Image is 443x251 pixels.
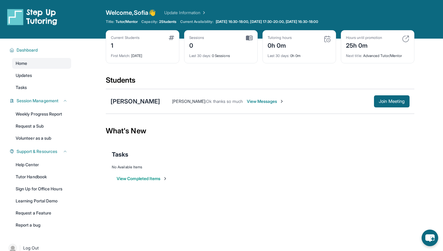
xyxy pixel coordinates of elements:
span: Tutor/Mentor [115,19,138,24]
a: Weekly Progress Report [12,109,71,119]
span: View Messages [247,98,284,104]
a: Updates [12,70,71,81]
span: Ok thanks so much [206,99,243,104]
div: Current Students [111,35,140,40]
span: Session Management [17,98,58,104]
div: [PERSON_NAME] [111,97,160,106]
a: Help Center [12,159,71,170]
div: 1 [111,40,140,50]
span: Current Availability: [180,19,213,24]
span: Last 30 days : [189,53,211,58]
a: [DATE] 16:30-18:00, [DATE] 17:30-20:00, [DATE] 16:30-18:00 [215,19,319,24]
span: Home [16,60,27,66]
a: Request a Feature [12,208,71,218]
a: Update Information [164,10,206,16]
img: card [402,35,409,43]
div: 0 Sessions [189,50,253,58]
img: card [324,35,331,43]
span: Updates [16,72,32,78]
button: View Completed Items [117,176,168,182]
a: Home [12,58,71,69]
a: Request a Sub [12,121,71,132]
span: Support & Resources [17,148,57,154]
span: Join Meeting [379,100,405,103]
span: [PERSON_NAME] : [172,99,206,104]
img: Chevron-Right [279,99,284,104]
div: 0h 0m [268,50,331,58]
img: card [169,35,174,40]
button: chat-button [422,230,438,246]
div: 0 [189,40,204,50]
div: [DATE] [111,50,174,58]
span: First Match : [111,53,130,58]
span: Log Out [23,245,39,251]
span: [DATE] 16:30-18:00, [DATE] 17:30-20:00, [DATE] 16:30-18:00 [216,19,318,24]
img: card [246,35,253,41]
button: Session Management [14,98,68,104]
div: Sessions [189,35,204,40]
button: Dashboard [14,47,68,53]
span: Last 30 days : [268,53,289,58]
div: 0h 0m [268,40,292,50]
a: Volunteer as a sub [12,133,71,144]
span: Welcome, Sofia 👋 [106,8,156,17]
span: Capacity: [141,19,158,24]
span: Next title : [346,53,362,58]
img: logo [7,8,57,25]
a: Sign Up for Office Hours [12,183,71,194]
div: 25h 0m [346,40,382,50]
span: 2 Students [159,19,177,24]
div: Tutoring hours [268,35,292,40]
span: Tasks [112,150,128,159]
button: Support & Resources [14,148,68,154]
div: Advanced Tutor/Mentor [346,50,409,58]
div: No Available Items [112,165,408,170]
span: Dashboard [17,47,38,53]
div: Students [106,75,414,89]
button: Join Meeting [374,95,410,107]
span: Title: [106,19,114,24]
div: What's New [106,118,414,144]
img: Chevron Right [200,10,206,16]
a: Tasks [12,82,71,93]
span: Tasks [16,84,27,91]
a: Learning Portal Demo [12,195,71,206]
a: Report a bug [12,220,71,230]
div: Hours until promotion [346,35,382,40]
a: Tutor Handbook [12,171,71,182]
